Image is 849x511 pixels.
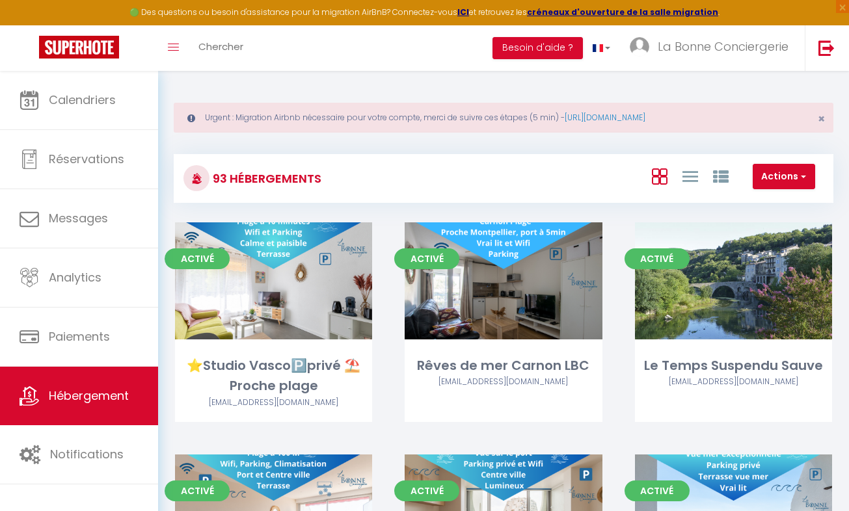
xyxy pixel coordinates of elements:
a: [URL][DOMAIN_NAME] [565,112,645,123]
div: Rêves de mer Carnon LBC [405,356,602,376]
button: Besoin d'aide ? [492,37,583,59]
span: Activé [394,248,459,269]
a: Vue par Groupe [713,165,729,187]
div: Urgent : Migration Airbnb nécessaire pour votre compte, merci de suivre ces étapes (5 min) - [174,103,833,133]
a: ... La Bonne Conciergerie [620,25,805,71]
button: Ouvrir le widget de chat LiveChat [10,5,49,44]
span: Chercher [198,40,243,53]
span: Notifications [50,446,124,462]
a: créneaux d'ouverture de la salle migration [527,7,718,18]
h3: 93 Hébergements [209,164,321,193]
a: Chercher [189,25,253,71]
a: Vue en Liste [682,165,698,187]
span: × [818,111,825,127]
img: Super Booking [39,36,119,59]
span: Activé [625,480,690,501]
span: La Bonne Conciergerie [658,38,788,55]
div: ⭐Studio Vasco🅿️privé ⛱️ Proche plage [175,356,372,397]
div: Airbnb [405,376,602,388]
img: logout [818,40,835,56]
span: Analytics [49,269,101,285]
button: Close [818,113,825,125]
div: Airbnb [175,397,372,409]
span: Paiements [49,328,110,345]
span: Hébergement [49,387,129,404]
span: Messages [49,210,108,226]
span: Réservations [49,151,124,167]
iframe: Chat [794,452,839,501]
span: Calendriers [49,92,116,108]
span: Activé [625,248,690,269]
span: Activé [165,248,230,269]
a: Vue en Box [652,165,667,187]
img: ... [630,37,649,57]
span: Activé [165,480,230,501]
span: Activé [394,480,459,501]
div: Le Temps Suspendu Sauve [635,356,832,376]
div: Airbnb [635,376,832,388]
a: ICI [457,7,469,18]
button: Actions [753,164,815,190]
